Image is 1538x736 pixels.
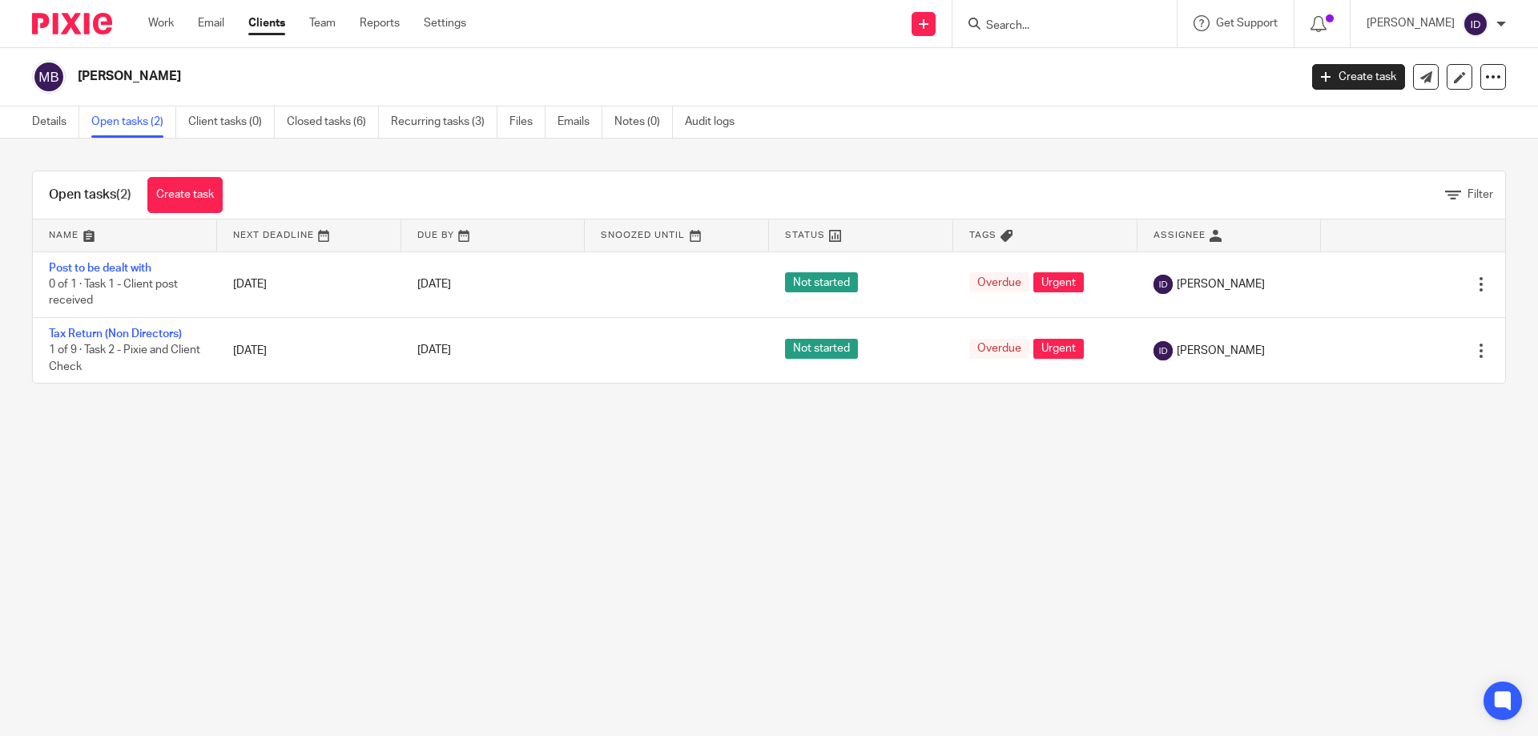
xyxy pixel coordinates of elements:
[417,345,451,356] span: [DATE]
[1153,275,1173,294] img: svg%3E
[1033,339,1084,359] span: Urgent
[49,279,178,307] span: 0 of 1 · Task 1 - Client post received
[1177,276,1265,292] span: [PERSON_NAME]
[417,279,451,290] span: [DATE]
[309,15,336,31] a: Team
[1177,343,1265,359] span: [PERSON_NAME]
[984,19,1129,34] input: Search
[969,339,1029,359] span: Overdue
[147,177,223,213] a: Create task
[1312,64,1405,90] a: Create task
[78,68,1046,85] h2: [PERSON_NAME]
[1468,189,1493,200] span: Filter
[49,345,200,373] span: 1 of 9 · Task 2 - Pixie and Client Check
[116,188,131,201] span: (2)
[32,13,112,34] img: Pixie
[49,263,151,274] a: Post to be dealt with
[601,231,685,239] span: Snoozed Until
[614,107,673,138] a: Notes (0)
[1216,18,1278,29] span: Get Support
[188,107,275,138] a: Client tasks (0)
[32,107,79,138] a: Details
[1367,15,1455,31] p: [PERSON_NAME]
[558,107,602,138] a: Emails
[969,231,996,239] span: Tags
[248,15,285,31] a: Clients
[685,107,747,138] a: Audit logs
[424,15,466,31] a: Settings
[969,272,1029,292] span: Overdue
[785,272,858,292] span: Not started
[287,107,379,138] a: Closed tasks (6)
[1153,341,1173,360] img: svg%3E
[785,231,825,239] span: Status
[1033,272,1084,292] span: Urgent
[49,187,131,203] h1: Open tasks
[49,328,182,340] a: Tax Return (Non Directors)
[198,15,224,31] a: Email
[509,107,546,138] a: Files
[1463,11,1488,37] img: svg%3E
[785,339,858,359] span: Not started
[217,251,401,317] td: [DATE]
[391,107,497,138] a: Recurring tasks (3)
[91,107,176,138] a: Open tasks (2)
[360,15,400,31] a: Reports
[32,60,66,94] img: svg%3E
[217,317,401,383] td: [DATE]
[148,15,174,31] a: Work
